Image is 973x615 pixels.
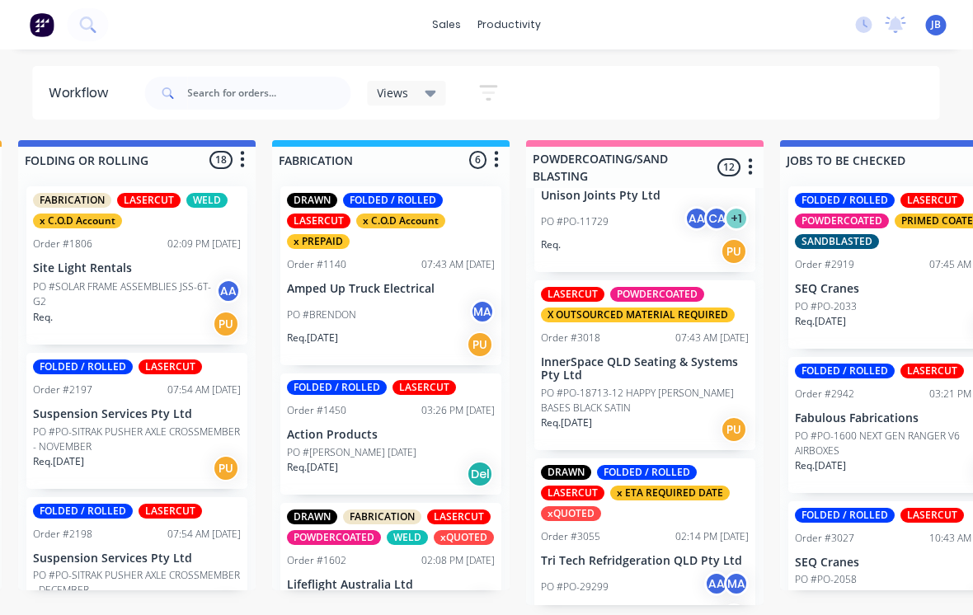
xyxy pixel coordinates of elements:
[288,530,382,545] div: POWDERCOATED
[796,531,855,546] div: Order #3027
[288,553,347,568] div: Order #1602
[378,84,409,101] span: Views
[34,504,134,519] div: FOLDED / ROLLED
[34,425,242,454] p: PO #PO-SITRAK PUSHER AXLE CROSSMEMBER - NOVEMBER
[214,455,240,481] div: PU
[281,186,502,365] div: DRAWNFOLDED / ROLLEDLASERCUTx C.O.D Accountx PREPAIDOrder #114007:43 AM [DATE]Amped Up Truck Elec...
[542,506,602,521] div: xQUOTED
[288,193,338,208] div: DRAWN
[428,509,491,524] div: LASERCUT
[214,311,240,337] div: PU
[288,282,496,296] p: Amped Up Truck Electrical
[139,359,203,374] div: LASERCUT
[288,257,347,272] div: Order #1140
[388,530,429,545] div: WELD
[901,508,965,523] div: LASERCUT
[542,189,750,203] p: Unison Joints Pty Ltd
[288,578,496,592] p: Lifeflight Australia Ltd
[796,314,847,329] p: Req. [DATE]
[34,407,242,421] p: Suspension Services Pty Ltd
[542,287,605,302] div: LASERCUT
[288,380,388,395] div: FOLDED / ROLLED
[901,193,965,208] div: LASERCUT
[34,310,54,325] p: Req.
[796,257,855,272] div: Order #2919
[542,465,592,480] div: DRAWN
[932,17,942,32] span: JB
[611,486,731,500] div: x ETA REQUIRED DATE
[288,460,339,475] p: Req. [DATE]
[471,299,496,324] div: MA
[422,403,496,418] div: 03:26 PM [DATE]
[288,445,417,460] p: PO #[PERSON_NAME] [DATE]
[34,261,242,275] p: Site Light Rentals
[357,214,446,228] div: x C.O.D Account
[422,553,496,568] div: 02:08 PM [DATE]
[676,529,750,544] div: 02:14 PM [DATE]
[542,237,562,252] p: Req.
[393,380,457,395] div: LASERCUT
[34,279,217,309] p: PO #SOLAR FRAME ASSEMBLIES JSS-6T-G2
[725,206,750,231] div: + 1
[542,331,601,345] div: Order #3018
[139,504,203,519] div: LASERCUT
[49,83,117,103] div: Workflow
[217,279,242,303] div: AA
[435,530,495,545] div: xQUOTED
[796,508,895,523] div: FOLDED / ROLLED
[34,359,134,374] div: FOLDED / ROLLED
[796,234,880,249] div: SANDBLASTED
[34,454,85,469] p: Req. [DATE]
[685,206,710,231] div: AA
[542,386,750,415] p: PO #PO-18713-12 HAPPY [PERSON_NAME] BASES BLACK SATIN
[468,331,494,358] div: PU
[424,12,469,37] div: sales
[542,529,601,544] div: Order #3055
[542,580,609,594] p: PO #PO-29299
[705,571,730,596] div: AA
[34,552,242,566] p: Suspension Services Pty Ltd
[722,238,748,265] div: PU
[722,416,748,443] div: PU
[542,307,736,322] div: X OUTSOURCED MATERIAL REQUIRED
[288,403,347,418] div: Order #1450
[796,364,895,378] div: FOLDED / ROLLED
[27,353,248,489] div: FOLDED / ROLLEDLASERCUTOrder #219707:54 AM [DATE]Suspension Services Pty LtdPO #PO-SITRAK PUSHER ...
[542,554,750,568] p: Tri Tech Refridgeration QLD Pty Ltd
[288,307,357,322] p: PO #BRENDON
[542,214,609,229] p: PO #PO-11729
[535,280,756,451] div: LASERCUTPOWDERCOATEDX OUTSOURCED MATERIAL REQUIREDOrder #301807:43 AM [DATE]InnerSpace QLD Seatin...
[27,186,248,345] div: FABRICATIONLASERCUTWELDx C.O.D AccountOrder #180602:09 PM [DATE]Site Light RentalsPO #SOLAR FRAME...
[796,193,895,208] div: FOLDED / ROLLED
[288,234,350,249] div: x PREPAID
[34,237,93,251] div: Order #1806
[288,331,339,345] p: Req. [DATE]
[796,299,858,314] p: PO #PO-2033
[118,193,181,208] div: LASERCUT
[469,12,549,37] div: productivity
[676,331,750,345] div: 07:43 AM [DATE]
[542,355,750,383] p: InnerSpace QLD Seating & Systems Pty Ltd
[288,428,496,442] p: Action Products
[468,461,494,487] div: Del
[344,193,444,208] div: FOLDED / ROLLED
[168,527,242,542] div: 07:54 AM [DATE]
[796,387,855,401] div: Order #2942
[796,572,858,587] p: PO #PO-2058
[901,364,965,378] div: LASERCUT
[705,206,730,231] div: CA
[34,527,93,542] div: Order #2198
[34,214,123,228] div: x C.O.D Account
[422,257,496,272] div: 07:43 AM [DATE]
[542,486,605,500] div: LASERCUT
[796,458,847,473] p: Req. [DATE]
[34,568,242,598] p: PO #PO-SITRAK PUSHER AXLE CROSSMEMBER - DECEMBER
[187,193,228,208] div: WELD
[796,587,847,602] p: Req. [DATE]
[188,77,351,110] input: Search for orders...
[168,383,242,397] div: 07:54 AM [DATE]
[796,214,890,228] div: POWDERCOATED
[34,193,112,208] div: FABRICATION
[30,12,54,37] img: Factory
[611,287,705,302] div: POWDERCOATED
